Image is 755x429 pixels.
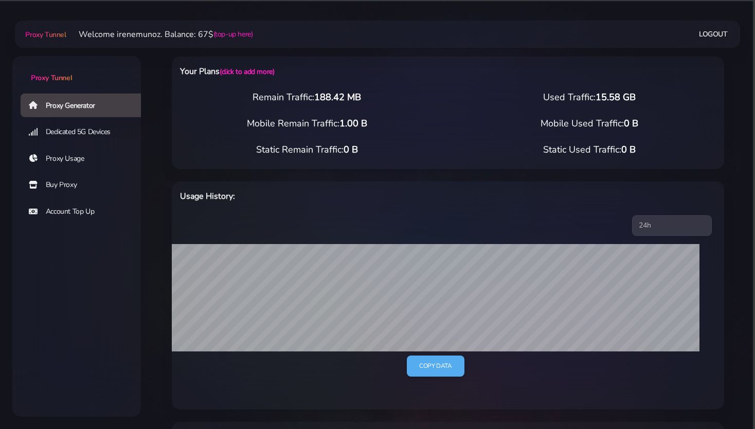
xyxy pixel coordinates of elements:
[21,147,149,171] a: Proxy Usage
[314,91,361,103] span: 188.42 MB
[339,117,367,129] span: 1.00 B
[344,143,358,156] span: 0 B
[213,29,253,40] a: (top-up here)
[448,117,730,130] div: Mobile Used Traffic:
[596,91,636,103] span: 15.58 GB
[407,356,464,377] a: Copy data
[705,379,742,416] iframe: Webchat Widget
[23,26,66,43] a: Proxy Tunnel
[220,67,274,77] a: (click to add more)
[166,143,448,157] div: Static Remain Traffic:
[12,56,141,83] a: Proxy Tunnel
[621,143,636,156] span: 0 B
[66,28,253,41] li: Welcome irenemunoz. Balance: 67$
[166,90,448,104] div: Remain Traffic:
[25,30,66,40] span: Proxy Tunnel
[448,143,730,157] div: Static Used Traffic:
[21,173,149,197] a: Buy Proxy
[21,200,149,223] a: Account Top Up
[166,117,448,130] div: Mobile Remain Traffic:
[31,73,72,83] span: Proxy Tunnel
[21,94,149,117] a: Proxy Generator
[21,120,149,144] a: Dedicated 5G Devices
[699,25,728,44] a: Logout
[448,90,730,104] div: Used Traffic:
[180,190,488,203] h6: Usage History:
[624,117,638,129] span: 0 B
[180,65,488,78] h6: Your Plans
